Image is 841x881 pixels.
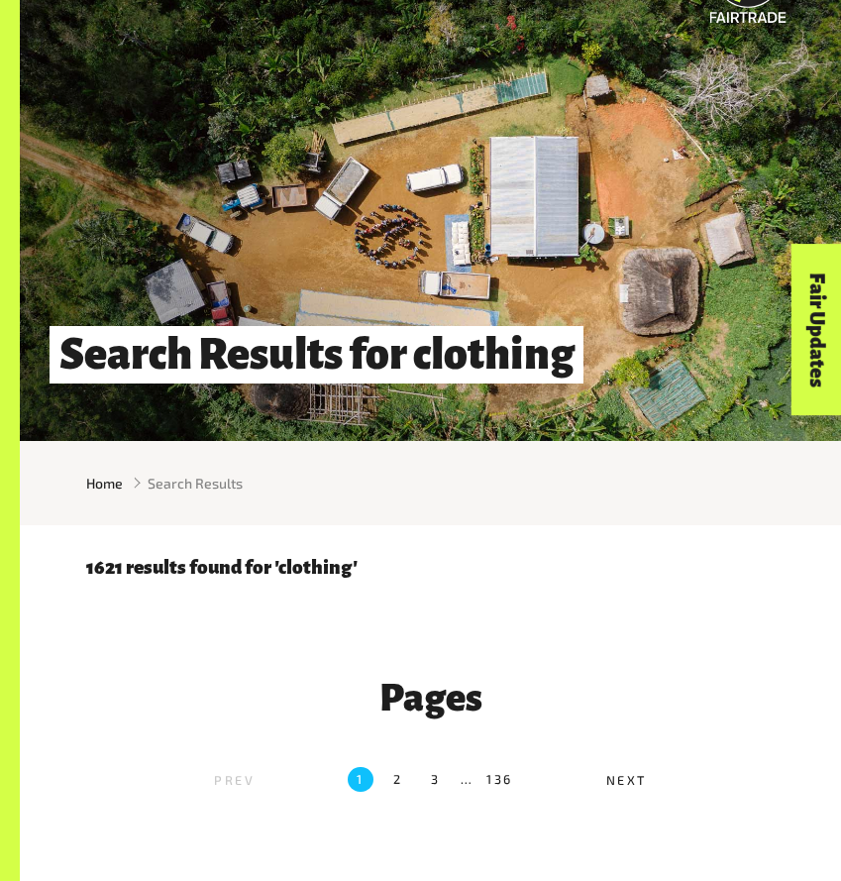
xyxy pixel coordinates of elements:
[348,767,372,792] label: 1
[385,767,410,792] label: 2
[423,767,448,792] label: 3
[86,678,776,719] h3: Pages
[606,772,647,788] span: Next
[486,767,513,792] label: 136
[50,326,583,384] h1: Search Results for clothing
[86,473,123,494] a: Home
[86,557,776,578] p: 1621 results found for 'clothing'
[148,473,243,494] span: Search Results
[461,767,474,792] li: …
